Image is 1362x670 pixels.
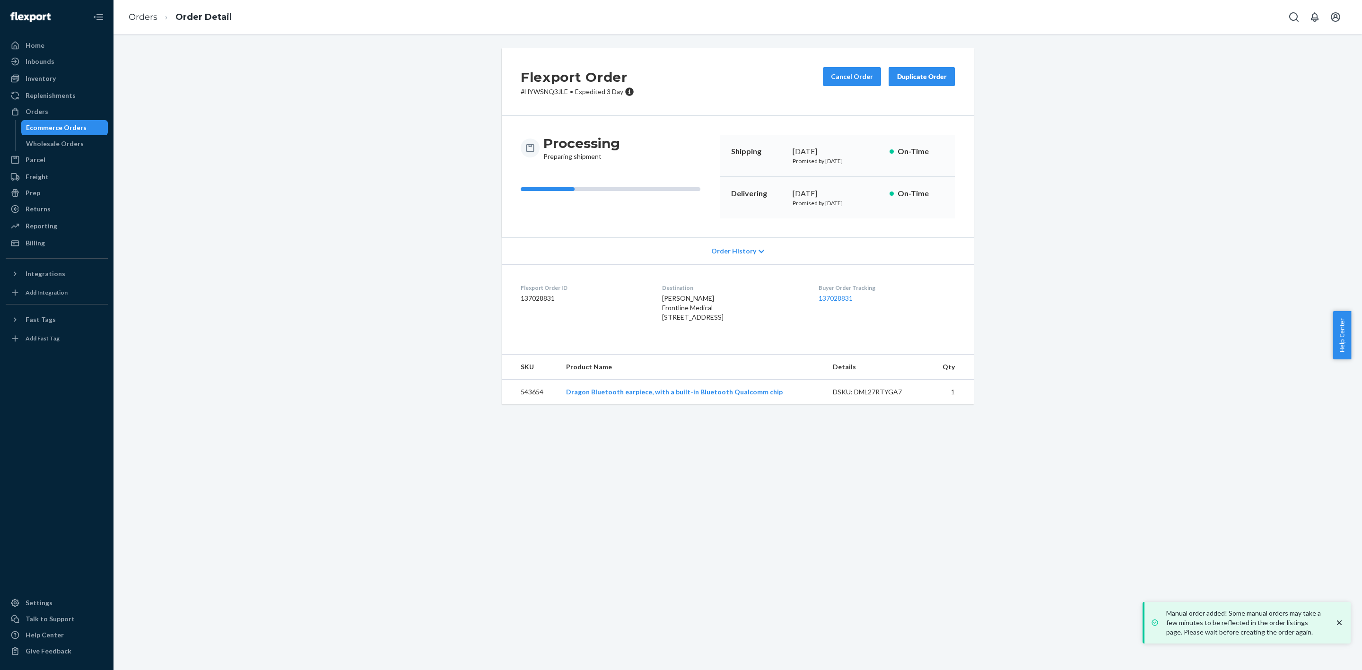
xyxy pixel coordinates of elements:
[929,380,974,405] td: 1
[570,87,573,96] span: •
[6,644,108,659] button: Give Feedback
[711,246,756,256] span: Order History
[26,74,56,83] div: Inventory
[26,269,65,278] div: Integrations
[26,123,87,132] div: Ecommerce Orders
[6,331,108,346] a: Add Fast Tag
[521,284,647,292] dt: Flexport Order ID
[793,199,882,207] p: Promised by [DATE]
[662,284,803,292] dt: Destination
[26,41,44,50] div: Home
[21,136,108,151] a: Wholesale Orders
[26,334,60,342] div: Add Fast Tag
[26,630,64,640] div: Help Center
[889,67,955,86] button: Duplicate Order
[521,67,634,87] h2: Flexport Order
[559,355,825,380] th: Product Name
[1284,8,1303,26] button: Open Search Box
[26,91,76,100] div: Replenishments
[6,169,108,184] a: Freight
[575,87,623,96] span: Expedited 3 Day
[731,188,785,199] p: Delivering
[898,188,943,199] p: On-Time
[26,221,57,231] div: Reporting
[543,135,620,161] div: Preparing shipment
[6,88,108,103] a: Replenishments
[10,12,51,22] img: Flexport logo
[793,157,882,165] p: Promised by [DATE]
[21,120,108,135] a: Ecommerce Orders
[26,172,49,182] div: Freight
[819,284,955,292] dt: Buyer Order Tracking
[26,155,45,165] div: Parcel
[26,288,68,296] div: Add Integration
[6,185,108,200] a: Prep
[89,8,108,26] button: Close Navigation
[1326,8,1345,26] button: Open account menu
[26,107,48,116] div: Orders
[26,614,75,624] div: Talk to Support
[731,146,785,157] p: Shipping
[6,54,108,69] a: Inbounds
[833,387,922,397] div: DSKU: DML27RTYGA7
[929,355,974,380] th: Qty
[6,38,108,53] a: Home
[898,146,943,157] p: On-Time
[26,315,56,324] div: Fast Tags
[1166,609,1325,637] p: Manual order added! Some manual orders may take a few minutes to be reflected in the order listin...
[793,188,882,199] div: [DATE]
[26,188,40,198] div: Prep
[793,146,882,157] div: [DATE]
[502,380,559,405] td: 543654
[6,201,108,217] a: Returns
[6,627,108,643] a: Help Center
[129,12,157,22] a: Orders
[6,218,108,234] a: Reporting
[662,294,724,321] span: [PERSON_NAME] Frontline Medical [STREET_ADDRESS]
[26,57,54,66] div: Inbounds
[6,235,108,251] a: Billing
[1333,311,1351,359] button: Help Center
[566,388,783,396] a: Dragon Bluetooth earpiece, with a built-in Bluetooth Qualcomm chip
[1335,618,1344,627] svg: close toast
[26,238,45,248] div: Billing
[175,12,232,22] a: Order Detail
[502,355,559,380] th: SKU
[1305,8,1324,26] button: Open notifications
[6,595,108,610] a: Settings
[6,104,108,119] a: Orders
[825,355,929,380] th: Details
[543,135,620,152] h3: Processing
[26,598,52,608] div: Settings
[26,646,71,656] div: Give Feedback
[819,294,853,302] a: 137028831
[121,3,239,31] ol: breadcrumbs
[6,71,108,86] a: Inventory
[6,611,108,626] a: Talk to Support
[6,285,108,300] a: Add Integration
[6,152,108,167] a: Parcel
[521,87,634,96] p: # HYWSNQ3JLE
[6,312,108,327] button: Fast Tags
[26,139,84,148] div: Wholesale Orders
[26,204,51,214] div: Returns
[6,266,108,281] button: Integrations
[897,72,947,81] div: Duplicate Order
[823,67,881,86] button: Cancel Order
[521,294,647,303] dd: 137028831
